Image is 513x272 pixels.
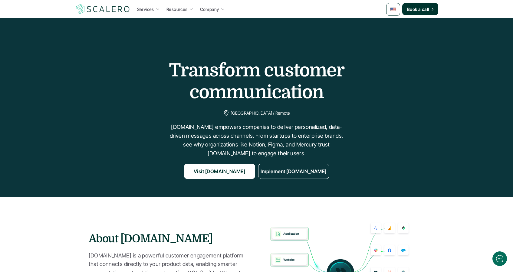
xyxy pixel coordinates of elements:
[258,164,329,179] a: Implement [DOMAIN_NAME]
[231,109,290,117] p: [GEOGRAPHIC_DATA] / Remote
[166,123,347,158] p: [DOMAIN_NAME] empowers companies to deliver personalized, data-driven messages across channels. F...
[9,80,112,92] button: New conversation
[137,6,154,12] p: Services
[166,6,188,12] p: Resources
[105,59,408,103] h1: Transform customer communication
[9,29,112,39] h1: Hi! Welcome to [GEOGRAPHIC_DATA].
[492,251,507,266] iframe: gist-messenger-bubble-iframe
[9,40,112,69] h2: Let us know if we can help with lifecycle marketing.
[51,212,77,216] span: We run on Gist
[194,168,245,176] p: Visit [DOMAIN_NAME]
[402,3,438,15] a: Book a call
[89,231,257,247] h3: About [DOMAIN_NAME]
[184,164,255,179] a: Visit [DOMAIN_NAME]
[407,6,429,12] p: Book a call
[200,6,219,12] p: Company
[39,84,73,89] span: New conversation
[390,6,396,12] img: 🇺🇸
[261,168,326,176] p: Implement [DOMAIN_NAME]
[75,3,131,15] img: Scalero company logotype
[75,4,131,15] a: Scalero company logotype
